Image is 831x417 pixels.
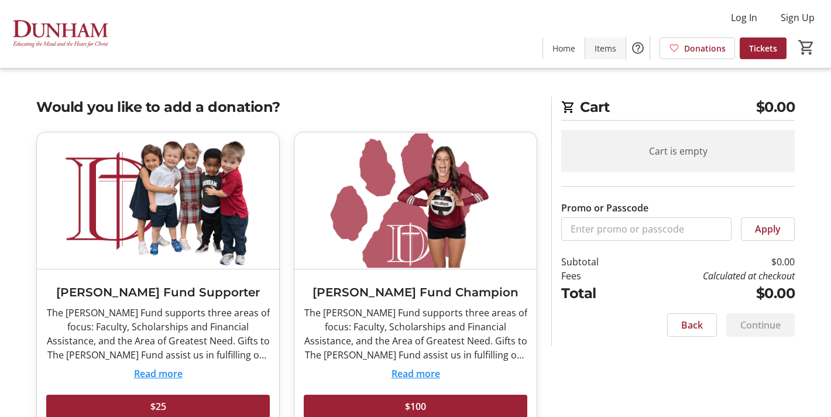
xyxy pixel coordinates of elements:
[36,97,537,118] h2: Would you like to add a donation?
[561,255,629,269] td: Subtotal
[722,8,767,27] button: Log In
[134,367,183,381] button: Read more
[740,37,787,59] a: Tickets
[667,313,717,337] button: Back
[561,97,795,121] h2: Cart
[741,217,795,241] button: Apply
[304,283,527,301] h3: [PERSON_NAME] Fund Champion
[294,132,537,269] img: Dunham Fund Champion
[543,37,585,59] a: Home
[561,217,732,241] input: Enter promo or passcode
[684,42,726,54] span: Donations
[749,42,777,54] span: Tickets
[392,367,440,381] button: Read more
[37,132,279,269] img: Dunham Fund Supporter
[781,11,815,25] span: Sign Up
[660,37,735,59] a: Donations
[771,8,824,27] button: Sign Up
[595,42,616,54] span: Items
[552,42,575,54] span: Home
[561,283,629,304] td: Total
[561,201,648,215] label: Promo or Passcode
[629,255,795,269] td: $0.00
[150,399,166,413] span: $25
[629,269,795,283] td: Calculated at checkout
[561,269,629,283] td: Fees
[561,130,795,172] div: Cart is empty
[7,5,111,63] img: The Dunham School's Logo
[796,37,817,58] button: Cart
[756,97,795,118] span: $0.00
[755,222,781,236] span: Apply
[731,11,757,25] span: Log In
[405,399,426,413] span: $100
[46,283,270,301] h3: [PERSON_NAME] Fund Supporter
[626,36,650,60] button: Help
[46,306,270,362] div: The [PERSON_NAME] Fund supports three areas of focus: Faculty, Scholarships and Financial Assista...
[585,37,626,59] a: Items
[681,318,703,332] span: Back
[629,283,795,304] td: $0.00
[304,306,527,362] div: The [PERSON_NAME] Fund supports three areas of focus: Faculty, Scholarships and Financial Assista...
